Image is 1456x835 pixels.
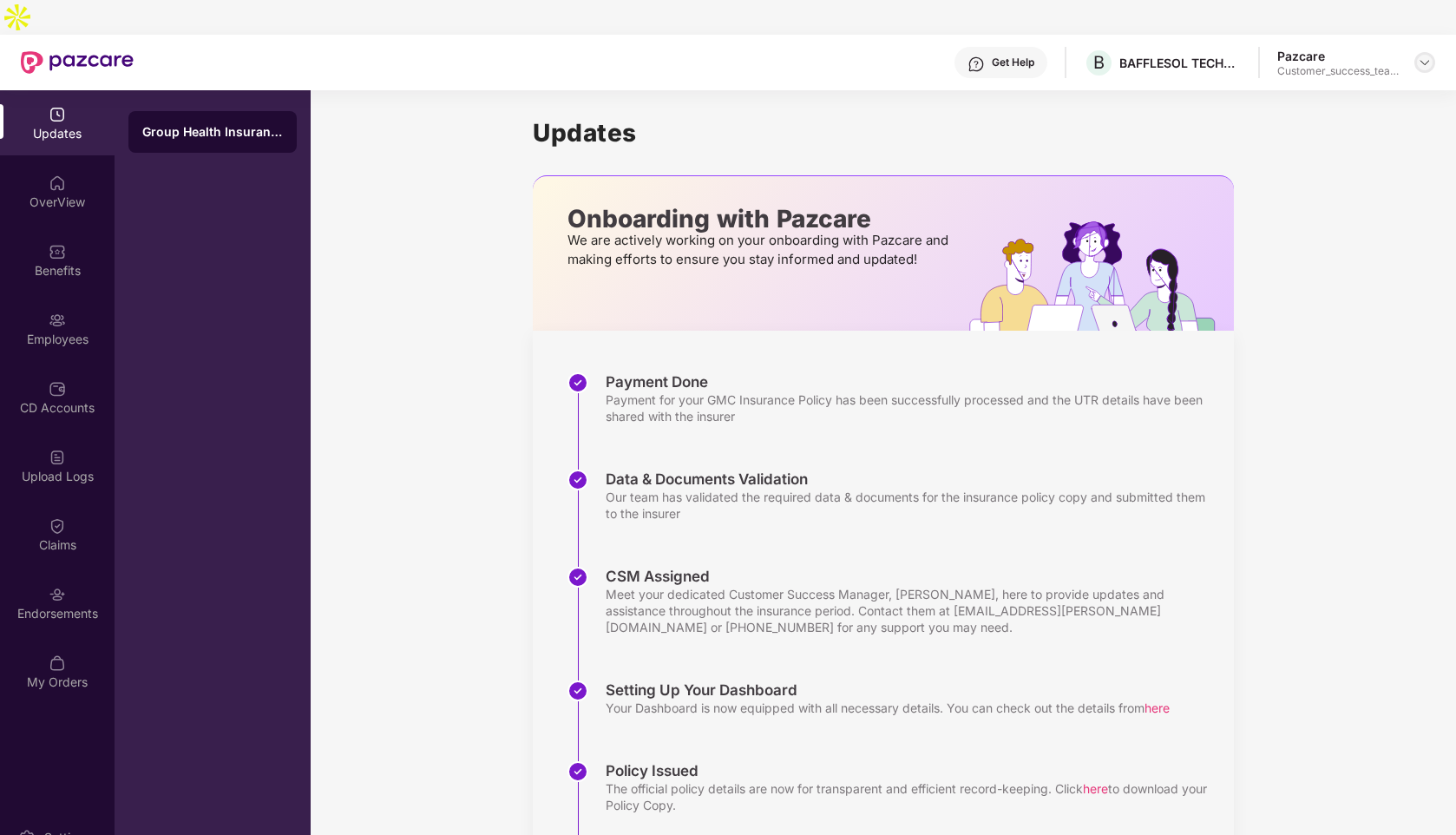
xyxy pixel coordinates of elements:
span: here [1144,700,1170,715]
img: svg+xml;base64,PHN2ZyBpZD0iVXBsb2FkX0xvZ3MiIGRhdGEtbmFtZT0iVXBsb2FkIExvZ3MiIHhtbG5zPSJodHRwOi8vd3... [49,449,66,466]
div: Meet your dedicated Customer Success Manager, [PERSON_NAME], here to provide updates and assistan... [606,586,1217,635]
div: Our team has validated the required data & documents for the insurance policy copy and submitted ... [606,489,1217,522]
div: Pazcare [1277,48,1399,64]
img: svg+xml;base64,PHN2ZyBpZD0iU3RlcC1Eb25lLTMyeDMyIiB4bWxucz0iaHR0cDovL3d3dy53My5vcmcvMjAwMC9zdmciIH... [567,372,588,393]
div: Data & Documents Validation [606,470,1217,489]
p: We are actively working on your onboarding with Pazcare and making efforts to ensure you stay inf... [567,231,954,269]
p: Onboarding with Pazcare [567,211,954,227]
img: svg+xml;base64,PHN2ZyBpZD0iRW5kb3JzZW1lbnRzIiB4bWxucz0iaHR0cDovL3d3dy53My5vcmcvMjAwMC9zdmciIHdpZH... [49,586,66,603]
img: svg+xml;base64,PHN2ZyBpZD0iRHJvcGRvd24tMzJ4MzIiIHhtbG5zPSJodHRwOi8vd3d3LnczLm9yZy8yMDAwL3N2ZyIgd2... [1418,56,1432,69]
div: Your Dashboard is now equipped with all necessary details. You can check out the details from [606,700,1170,716]
div: Customer_success_team_lead [1277,64,1399,78]
img: svg+xml;base64,PHN2ZyBpZD0iU3RlcC1Eb25lLTMyeDMyIiB4bWxucz0iaHR0cDovL3d3dy53My5vcmcvMjAwMC9zdmciIH... [567,761,588,782]
img: svg+xml;base64,PHN2ZyBpZD0iQ2xhaW0iIHhtbG5zPSJodHRwOi8vd3d3LnczLm9yZy8yMDAwL3N2ZyIgd2lkdGg9IjIwIi... [49,517,66,535]
img: hrOnboarding [969,221,1234,331]
img: New Pazcare Logo [21,51,134,74]
span: B [1093,52,1105,73]
img: svg+xml;base64,PHN2ZyBpZD0iVXBkYXRlZCIgeG1sbnM9Imh0dHA6Ly93d3cudzMub3JnLzIwMDAvc3ZnIiB3aWR0aD0iMj... [49,106,66,123]
img: svg+xml;base64,PHN2ZyBpZD0iSG9tZSIgeG1sbnM9Imh0dHA6Ly93d3cudzMub3JnLzIwMDAvc3ZnIiB3aWR0aD0iMjAiIG... [49,174,66,192]
div: Payment Done [606,372,1217,391]
div: The official policy details are now for transparent and efficient record-keeping. Click to downlo... [606,780,1217,813]
img: svg+xml;base64,PHN2ZyBpZD0iSGVscC0zMngzMiIgeG1sbnM9Imh0dHA6Ly93d3cudzMub3JnLzIwMDAvc3ZnIiB3aWR0aD... [967,56,985,73]
div: Payment for your GMC Insurance Policy has been successfully processed and the UTR details have be... [606,391,1217,424]
img: svg+xml;base64,PHN2ZyBpZD0iU3RlcC1Eb25lLTMyeDMyIiB4bWxucz0iaHR0cDovL3d3dy53My5vcmcvMjAwMC9zdmciIH... [567,470,588,490]
div: Get Help [992,56,1034,69]
img: svg+xml;base64,PHN2ZyBpZD0iQmVuZWZpdHMiIHhtbG5zPSJodHRwOi8vd3d3LnczLm9yZy8yMDAwL3N2ZyIgd2lkdGg9Ij... [49,243,66,260]
div: CSM Assigned [606,567,1217,586]
h1: Updates [533,118,1234,148]
div: Group Health Insurance [142,123,283,141]
div: BAFFLESOL TECHNOLOGIES PRIVATE LIMITED [1119,55,1241,71]
img: svg+xml;base64,PHN2ZyBpZD0iQ0RfQWNjb3VudHMiIGRhdGEtbmFtZT0iQ0QgQWNjb3VudHMiIHhtbG5zPSJodHRwOi8vd3... [49,380,66,398]
img: svg+xml;base64,PHN2ZyBpZD0iU3RlcC1Eb25lLTMyeDMyIiB4bWxucz0iaHR0cDovL3d3dy53My5vcmcvMjAwMC9zdmciIH... [567,680,588,701]
span: here [1083,781,1108,796]
div: Setting Up Your Dashboard [606,680,1170,700]
div: Policy Issued [606,761,1217,780]
img: svg+xml;base64,PHN2ZyBpZD0iU3RlcC1Eb25lLTMyeDMyIiB4bWxucz0iaHR0cDovL3d3dy53My5vcmcvMjAwMC9zdmciIH... [567,567,588,588]
img: svg+xml;base64,PHN2ZyBpZD0iRW1wbG95ZWVzIiB4bWxucz0iaHR0cDovL3d3dy53My5vcmcvMjAwMC9zdmciIHdpZHRoPS... [49,312,66,329]
img: svg+xml;base64,PHN2ZyBpZD0iTXlfT3JkZXJzIiBkYXRhLW5hbWU9Ik15IE9yZGVycyIgeG1sbnM9Imh0dHA6Ly93d3cudz... [49,654,66,672]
